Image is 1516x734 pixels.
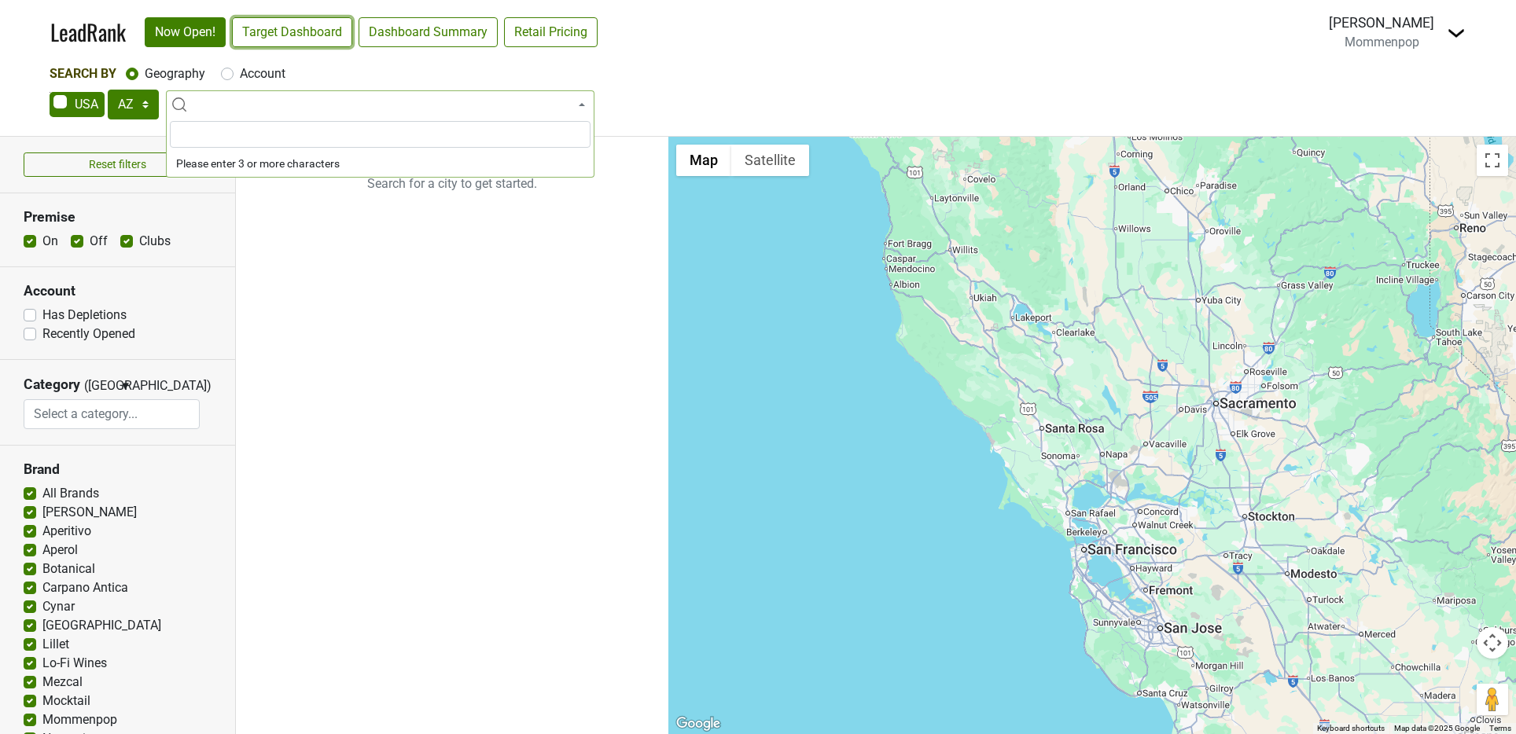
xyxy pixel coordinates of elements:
h3: Brand [24,461,212,478]
span: ([GEOGRAPHIC_DATA]) [84,376,116,399]
label: On [42,232,58,251]
label: All Brands [42,484,99,503]
span: Map data ©2025 Google [1394,724,1480,732]
label: Lo-Fi Wines [42,654,107,673]
h3: Account [24,283,212,299]
li: Please enter 3 or more characters [167,151,594,177]
button: Show street map [676,145,731,176]
a: Dashboard Summary [359,17,498,47]
img: Google [672,714,724,734]
button: Show satellite imagery [731,145,809,176]
label: Mommenpop [42,710,117,729]
label: Account [240,64,285,83]
label: Aperol [42,541,78,560]
button: Reset filters [24,152,212,177]
img: Dropdown Menu [1447,24,1466,42]
a: Terms (opens in new tab) [1489,724,1511,732]
label: Off [90,232,108,251]
h3: Category [24,376,80,393]
label: [PERSON_NAME] [42,503,137,522]
span: Mommenpop [1345,35,1419,50]
a: LeadRank [50,16,126,49]
label: Carpano Antica [42,578,128,597]
a: Target Dashboard [232,17,352,47]
p: Search for a city to get started. [236,137,668,231]
span: Search By [50,66,116,81]
button: Keyboard shortcuts [1317,723,1385,734]
label: Aperitivo [42,522,91,541]
a: Open this area in Google Maps (opens a new window) [672,714,724,734]
label: Mezcal [42,673,83,692]
label: [GEOGRAPHIC_DATA] [42,616,161,635]
button: Toggle fullscreen view [1477,145,1508,176]
label: Clubs [139,232,171,251]
label: Botanical [42,560,95,578]
div: [PERSON_NAME] [1329,13,1434,33]
button: Drag Pegman onto the map to open Street View [1477,684,1508,715]
label: Lillet [42,635,69,654]
label: Geography [145,64,205,83]
label: Has Depletions [42,306,127,325]
label: Mocktail [42,692,90,710]
span: ▼ [120,379,131,393]
a: Retail Pricing [504,17,598,47]
input: Select a category... [24,399,199,429]
h3: Premise [24,209,212,226]
button: Map camera controls [1477,627,1508,659]
a: Now Open! [145,17,226,47]
label: Cynar [42,597,75,616]
label: Recently Opened [42,325,135,343]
